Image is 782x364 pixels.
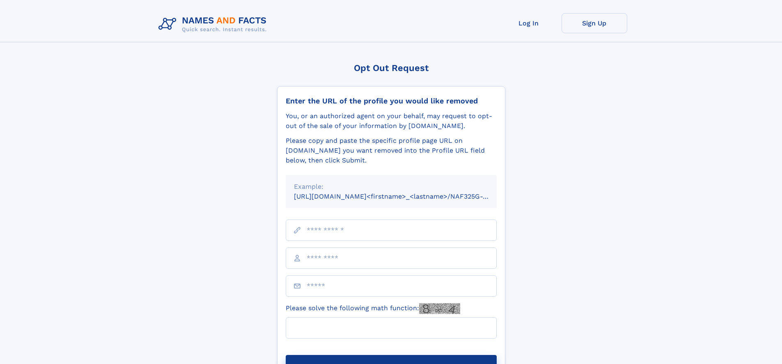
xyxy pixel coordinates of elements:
[286,111,497,131] div: You, or an authorized agent on your behalf, may request to opt-out of the sale of your informatio...
[155,13,273,35] img: Logo Names and Facts
[277,63,505,73] div: Opt Out Request
[286,303,460,314] label: Please solve the following math function:
[496,13,562,33] a: Log In
[294,192,512,200] small: [URL][DOMAIN_NAME]<firstname>_<lastname>/NAF325G-xxxxxxxx
[562,13,627,33] a: Sign Up
[286,96,497,105] div: Enter the URL of the profile you would like removed
[286,136,497,165] div: Please copy and paste the specific profile page URL on [DOMAIN_NAME] you want removed into the Pr...
[294,182,488,192] div: Example:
